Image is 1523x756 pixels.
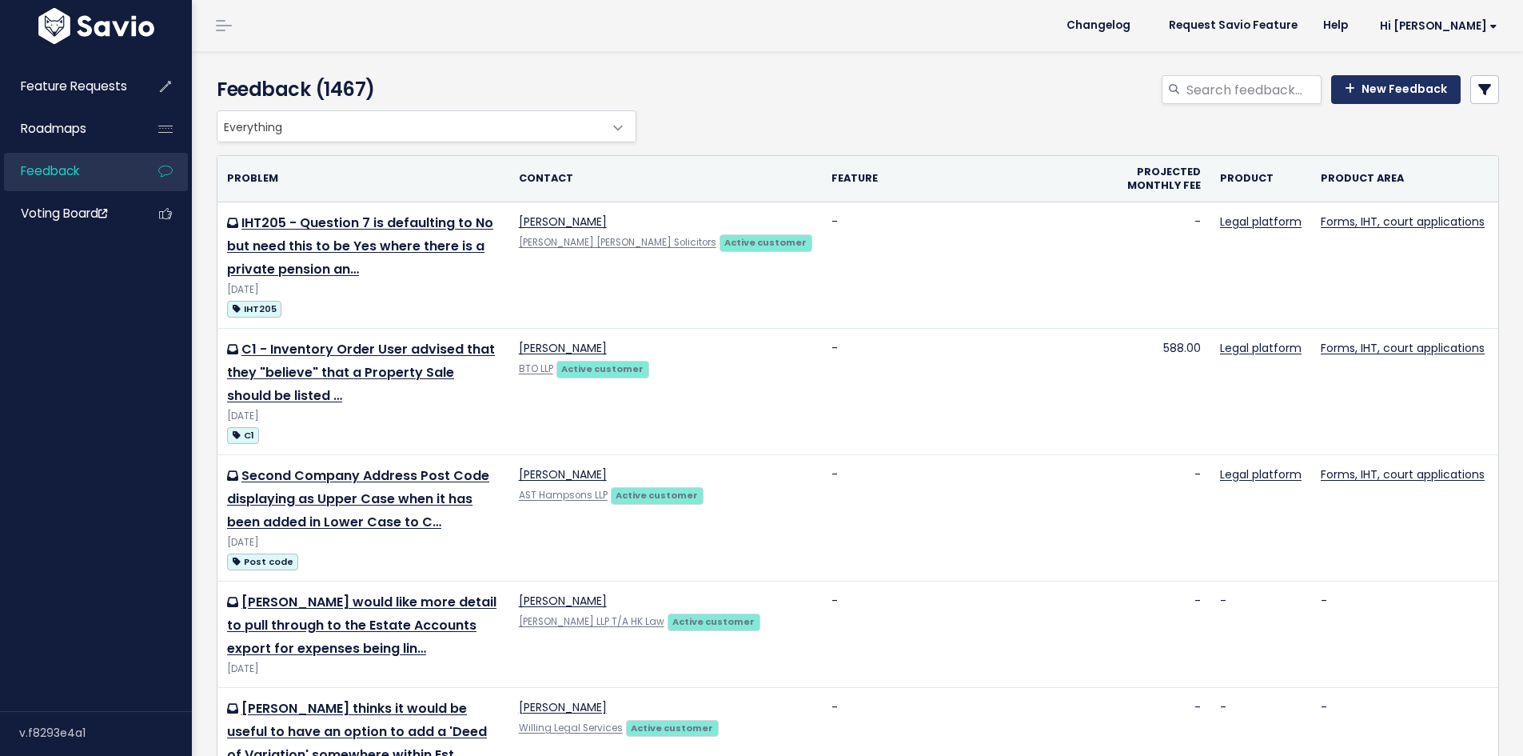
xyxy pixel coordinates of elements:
a: [PERSON_NAME] [PERSON_NAME] Solicitors [519,236,716,249]
a: Help [1310,14,1361,38]
td: - [822,329,1110,455]
a: Legal platform [1220,340,1302,356]
a: Active customer [720,234,812,250]
a: BTO LLP [519,362,553,375]
a: [PERSON_NAME] would like more detail to pull through to the Estate Accounts export for expenses b... [227,593,496,658]
a: [PERSON_NAME] [519,466,607,482]
a: Request Savio Feature [1156,14,1310,38]
div: [DATE] [227,534,500,551]
th: Feature [822,156,1110,202]
h4: Feedback (1467) [217,75,628,104]
th: Product Area [1311,156,1498,202]
a: [PERSON_NAME] LLP T/A HK Law [519,615,664,628]
span: Everything [217,110,636,142]
a: Hi [PERSON_NAME] [1361,14,1510,38]
a: Legal platform [1220,466,1302,482]
td: - [1110,202,1210,329]
input: Search feedback... [1185,75,1322,104]
td: - [822,202,1110,329]
td: - [1110,582,1210,688]
a: C1 [227,425,259,445]
span: Roadmaps [21,120,86,137]
div: [DATE] [227,661,500,678]
a: [PERSON_NAME] [519,699,607,715]
strong: Active customer [561,362,644,375]
th: Contact [509,156,822,202]
a: Post code [227,551,298,571]
a: AST Hampsons LLP [519,489,608,502]
a: Forms, IHT, court applications [1321,214,1485,230]
a: [PERSON_NAME] [519,340,607,356]
a: New Feedback [1331,75,1461,104]
th: Product [1210,156,1311,202]
a: Active customer [611,486,704,502]
a: Active customer [626,719,719,735]
span: Post code [227,554,298,570]
th: Problem [217,156,509,202]
th: Projected monthly fee [1110,156,1210,202]
a: Active customer [668,613,760,629]
a: Voting Board [4,195,133,232]
strong: Active customer [672,615,755,628]
strong: Active customer [616,489,698,502]
a: IHT205 [227,298,281,318]
td: - [1210,582,1311,688]
div: [DATE] [227,408,500,425]
span: Feature Requests [21,78,127,94]
div: v.f8293e4a1 [19,712,192,754]
img: logo-white.9d6f32f41409.svg [34,8,158,44]
a: Feedback [4,153,133,190]
span: Voting Board [21,205,107,222]
a: Roadmaps [4,110,133,147]
span: Feedback [21,162,79,179]
a: C1 - Inventory Order User advised that they "believe" that a Property Sale should be listed … [227,340,495,405]
span: Hi [PERSON_NAME] [1380,20,1497,32]
strong: Active customer [724,236,807,249]
a: Feature Requests [4,68,133,105]
td: - [822,455,1110,582]
a: [PERSON_NAME] [519,214,607,230]
strong: Active customer [631,722,713,734]
a: [PERSON_NAME] [519,593,607,609]
a: Forms, IHT, court applications [1321,466,1485,482]
td: - [822,582,1110,688]
a: Active customer [556,360,649,376]
span: Everything [217,111,604,142]
a: Willing Legal Services [519,722,623,734]
a: Second Company Address Post Code displaying as Upper Case when it has been added in Lower Case to C… [227,466,489,531]
span: Changelog [1066,20,1130,31]
span: IHT205 [227,301,281,318]
span: C1 [227,427,259,444]
a: Legal platform [1220,214,1302,230]
td: 588.00 [1110,329,1210,455]
td: - [1110,455,1210,582]
a: Forms, IHT, court applications [1321,340,1485,356]
a: IHT205 - Question 7 is defaulting to No but need this to be Yes where there is a private pension an… [227,214,493,278]
td: - [1311,582,1498,688]
div: [DATE] [227,282,500,298]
